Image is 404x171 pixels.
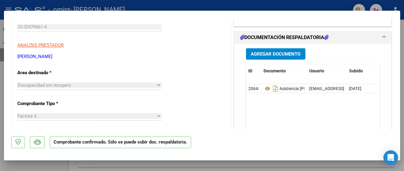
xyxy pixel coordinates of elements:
span: Discapacidad sin recupero [17,82,71,88]
span: Subido [349,68,363,73]
span: Usuario [309,68,324,73]
p: Area destinado * [17,69,80,76]
span: ANALISIS PRESTADOR [17,42,64,48]
p: Comprobante confirmado. Sólo se puede subir doc. respaldatoria. [50,136,191,148]
p: Comprobante Tipo * [17,100,80,107]
p: [PERSON_NAME] [17,53,226,60]
span: Agregar Documento [251,51,300,57]
span: Factura A [17,113,37,119]
button: Agregar Documento [246,48,305,60]
datatable-header-cell: Usuario [307,64,346,78]
mat-expansion-panel-header: DOCUMENTACIÓN RESPALDATORIA [234,31,391,44]
span: Documento [264,68,286,73]
datatable-header-cell: Subido [346,64,377,78]
span: 20644 [248,86,260,91]
datatable-header-cell: Documento [261,64,307,78]
div: DOCUMENTACIÓN RESPALDATORIA [234,44,391,170]
span: Asistencia [PERSON_NAME][DATE] [264,86,345,91]
div: Open Intercom Messenger [383,150,398,165]
i: Descargar documento [271,84,279,93]
span: [DATE] [349,86,361,91]
h1: DOCUMENTACIÓN RESPALDATORIA [240,34,328,41]
span: ID [248,68,252,73]
datatable-header-cell: ID [246,64,261,78]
